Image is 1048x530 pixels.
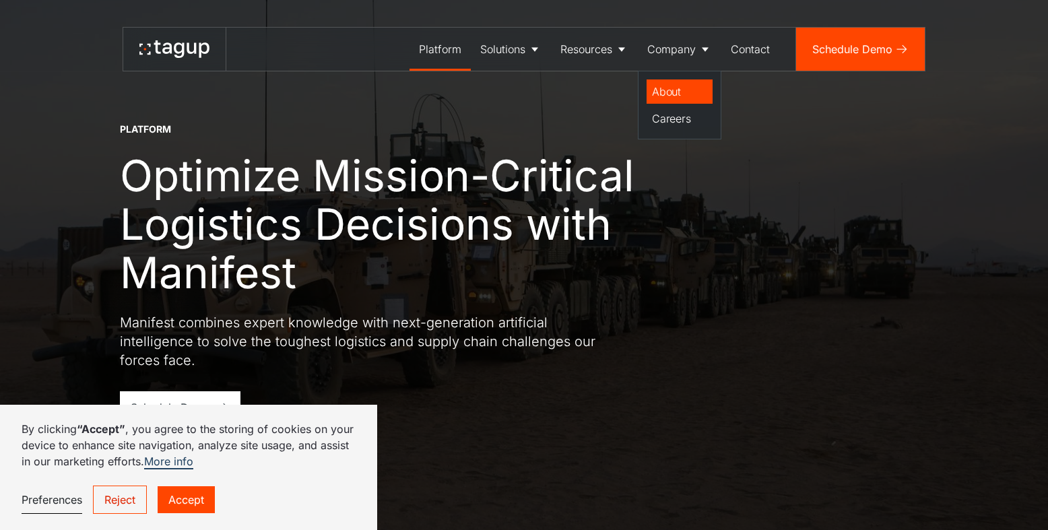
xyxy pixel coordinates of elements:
a: Accept [158,486,215,513]
div: About [652,84,707,100]
a: Solutions [471,28,551,71]
a: About [647,79,713,104]
a: Company [638,28,721,71]
a: Resources [551,28,638,71]
div: Solutions [480,41,525,57]
div: Schedule Demo [812,41,892,57]
p: Manifest combines expert knowledge with next-generation artificial intelligence to solve the toug... [120,313,605,370]
a: Careers [647,106,713,131]
div: Company [647,41,696,57]
strong: “Accept” [77,422,125,436]
div: Platform [419,41,461,57]
a: Preferences [22,486,82,514]
a: Contact [721,28,779,71]
a: Schedule Demo [120,391,240,424]
div: Careers [652,110,707,127]
div: Resources [560,41,612,57]
a: More info [144,455,193,469]
p: By clicking , you agree to the storing of cookies on your device to enhance site navigation, anal... [22,421,356,469]
div: Platform [120,123,171,136]
a: Platform [410,28,471,71]
h1: Optimize Mission-Critical Logistics Decisions with Manifest [120,152,686,297]
a: Reject [93,486,147,514]
a: Schedule Demo [796,28,925,71]
nav: Company [638,71,721,139]
div: Schedule Demo [131,399,211,416]
div: Contact [731,41,770,57]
